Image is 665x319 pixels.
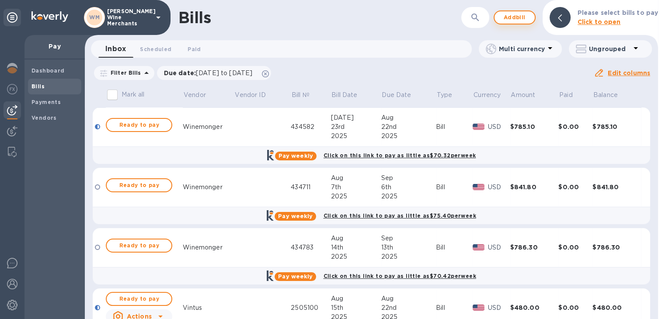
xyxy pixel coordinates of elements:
b: Payments [31,99,61,105]
div: $785.10 [510,122,559,131]
div: Sep [381,173,436,183]
div: 6th [381,183,436,192]
div: Sep [381,234,436,243]
div: 22nd [381,303,436,312]
div: Aug [331,234,381,243]
div: Aug [331,173,381,183]
div: $786.30 [510,243,559,252]
div: $786.30 [592,243,641,252]
div: 13th [381,243,436,252]
p: Bill Date [331,90,357,100]
span: Ready to pay [114,180,164,191]
div: $480.00 [592,303,641,312]
div: Bill [436,243,473,252]
span: Bill № [292,90,321,100]
div: Winemonger [183,122,234,132]
span: Paid [188,45,201,54]
span: Balance [593,90,629,100]
b: WM [89,14,100,21]
div: 15th [331,303,381,312]
div: 434711 [291,183,331,192]
div: 2025 [381,132,436,141]
img: Logo [31,11,68,22]
h1: Bills [178,8,211,27]
p: Mark all [122,90,144,99]
span: Paid [559,90,584,100]
img: USD [473,305,484,311]
div: Unpin categories [3,9,21,26]
div: Vintus [183,303,234,312]
p: USD [488,303,510,312]
div: 2505100 [291,303,331,312]
div: Bill [436,122,473,132]
b: Vendors [31,114,57,121]
div: Bill [436,183,473,192]
img: USD [473,244,484,250]
button: Ready to pay [106,292,172,306]
button: Ready to pay [106,178,172,192]
p: Filter Bills [107,69,141,76]
div: $480.00 [510,303,559,312]
p: USD [488,183,510,192]
p: Paid [559,90,573,100]
p: Due date : [164,69,257,77]
b: Click on this link to pay as little as $70.42 per week [323,273,476,279]
p: Amount [511,90,535,100]
div: Aug [331,294,381,303]
div: $0.00 [558,303,592,312]
span: Vendor [184,90,217,100]
span: Ready to pay [114,120,164,130]
p: USD [488,243,510,252]
p: Multi currency [499,45,545,53]
div: 2025 [381,192,436,201]
b: Pay weekly [279,153,313,159]
b: Pay weekly [278,273,313,280]
div: Due date:[DATE] to [DATE] [157,66,272,80]
div: $841.80 [592,183,641,191]
b: Click on this link to pay as little as $70.32 per week [324,152,476,159]
div: $0.00 [558,243,592,252]
span: Type [437,90,464,100]
div: Aug [381,294,436,303]
div: $841.80 [510,183,559,191]
div: $785.10 [592,122,641,131]
button: Ready to pay [106,239,172,253]
div: Winemonger [183,183,234,192]
div: 22nd [381,122,436,132]
div: 2025 [331,252,381,261]
span: [DATE] to [DATE] [196,69,252,76]
span: Amount [511,90,547,100]
div: 434582 [291,122,331,132]
span: Ready to pay [114,240,164,251]
p: Vendor ID [235,90,265,100]
span: Scheduled [140,45,171,54]
span: Bill Date [331,90,369,100]
span: Inbox [105,43,126,55]
b: Pay weekly [278,213,313,219]
b: Click to open [578,18,621,25]
div: $0.00 [558,183,592,191]
span: Vendor ID [235,90,277,100]
div: 7th [331,183,381,192]
img: USD [473,124,484,130]
span: Add bill [501,12,528,23]
b: Dashboard [31,67,65,74]
u: Edit columns [608,69,650,76]
b: Please select bills to pay [578,9,658,16]
span: Ready to pay [114,294,164,304]
span: Due Date [382,90,422,100]
div: 434783 [291,243,331,252]
img: Foreign exchange [7,84,17,94]
p: USD [488,122,510,132]
div: 14th [331,243,381,252]
img: USD [473,184,484,190]
div: Bill [436,303,473,312]
b: Click on this link to pay as little as $75.40 per week [323,212,476,219]
p: Bill № [292,90,310,100]
p: Due Date [382,90,411,100]
div: 2025 [381,252,436,261]
div: 2025 [331,192,381,201]
p: Currency [474,90,501,100]
div: $0.00 [558,122,592,131]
